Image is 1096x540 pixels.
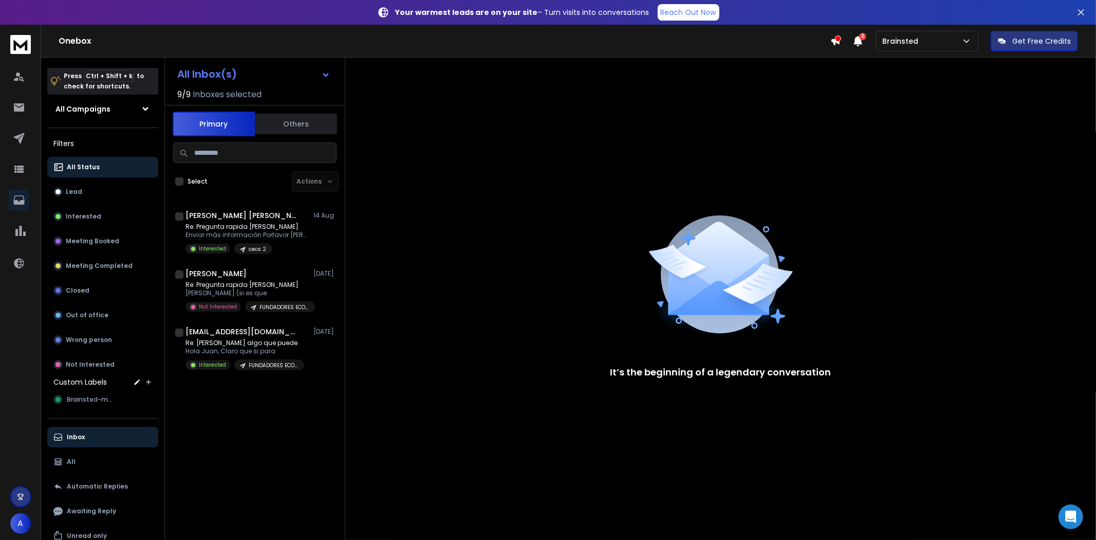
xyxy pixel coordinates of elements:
p: Re: [PERSON_NAME] algo que puede [185,339,304,347]
p: Closed [66,286,89,295]
button: All Status [47,157,158,177]
p: Meeting Completed [66,262,133,270]
button: Lead [47,182,158,202]
p: Not Interested [66,361,115,369]
img: logo [10,35,31,54]
p: Lead [66,188,82,196]
p: Re: Pregunta rapida [PERSON_NAME] [185,281,309,289]
p: 14 Aug [313,211,337,220]
p: – Turn visits into conversations [396,7,649,17]
h1: [PERSON_NAME] [185,268,247,279]
p: Re: Pregunta rapida [PERSON_NAME] [185,223,309,231]
button: Closed [47,280,158,301]
div: Open Intercom Messenger [1058,505,1083,529]
h3: Inboxes selected [193,88,262,101]
h1: Onebox [59,35,830,47]
p: Interested [199,361,226,369]
p: Brainsted [882,36,922,46]
a: Reach Out Now [658,4,719,21]
p: Hola Juan, Claro que si para [185,347,304,355]
button: Primary [173,112,255,136]
h1: All Inbox(s) [177,69,237,79]
p: [PERSON_NAME] (si es que [185,289,309,297]
h3: Custom Labels [53,377,107,387]
span: 2 [859,33,866,40]
p: [DATE] [313,328,337,336]
button: Inbox [47,427,158,447]
p: All Status [67,163,100,171]
button: Meeting Booked [47,231,158,251]
p: Meeting Booked [66,237,119,245]
button: Out of office [47,305,158,326]
p: Out of office [66,311,108,319]
strong: Your warmest leads are on your site [396,7,538,17]
button: Awaiting Reply [47,501,158,521]
p: Awaiting Reply [67,507,116,515]
button: Wrong person [47,330,158,350]
button: A [10,513,31,534]
button: Brainsted-man [47,389,158,410]
p: Press to check for shortcuts. [64,71,144,92]
p: Not Interested [199,303,237,311]
button: Get Free Credits [991,31,1078,51]
h3: Filters [47,136,158,151]
h1: [PERSON_NAME] [PERSON_NAME] [185,210,299,221]
p: FUNDADORES ECOM - RETAIL [249,362,298,369]
h1: [EMAIL_ADDRESS][DOMAIN_NAME] [185,327,299,337]
button: Meeting Completed [47,256,158,276]
h1: All Campaigns [55,104,110,114]
button: Automatic Replies [47,476,158,497]
span: Brainsted-man [67,395,116,404]
span: 9 / 9 [177,88,191,101]
p: Interested [66,212,101,221]
p: Inbox [67,433,85,441]
button: Others [255,113,337,135]
p: Reach Out Now [661,7,716,17]
button: All Campaigns [47,99,158,119]
p: [DATE] [313,269,337,278]
button: Interested [47,206,158,227]
button: Not Interested [47,354,158,375]
label: Select [188,177,208,186]
p: Get Free Credits [1012,36,1071,46]
p: Automatic Replies [67,482,128,491]
p: It’s the beginning of a legendary conversation [610,365,831,380]
p: Enviar más información Porfavor [PERSON_NAME] [185,231,309,239]
span: Ctrl + Shift + k [84,70,134,82]
p: Wrong person [66,336,112,344]
button: All [47,452,158,472]
p: Unread only [67,532,107,540]
p: FUNDADORES ECOM - RETAIL [259,303,309,311]
button: All Inbox(s) [169,64,339,84]
p: Interested [199,245,226,253]
p: ceos 2 [249,245,266,253]
p: All [67,458,76,466]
